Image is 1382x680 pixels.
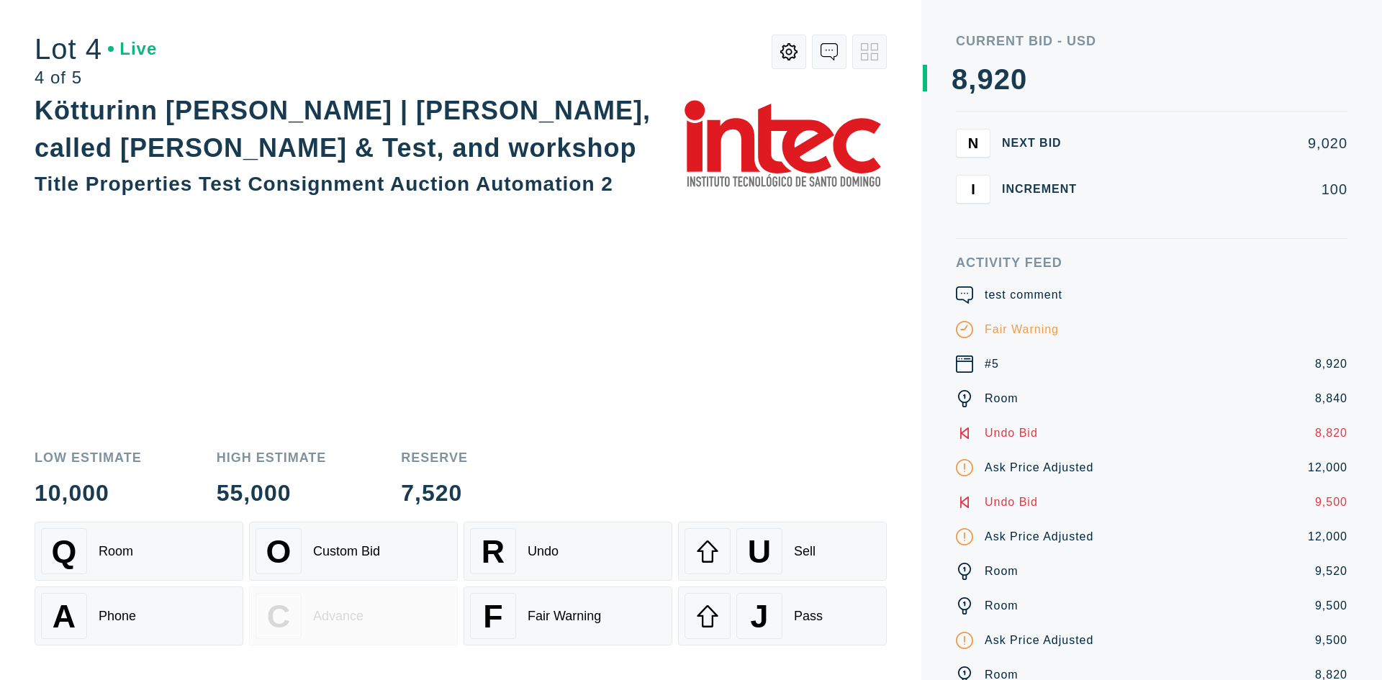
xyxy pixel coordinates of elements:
div: Ask Price Adjusted [985,459,1093,476]
button: QRoom [35,522,243,581]
button: APhone [35,586,243,645]
div: 10,000 [35,481,142,504]
span: I [971,181,975,197]
div: 9,500 [1315,632,1347,649]
div: Lot 4 [35,35,157,63]
div: Pass [794,609,823,624]
div: 2 [994,65,1011,94]
span: Q [52,533,77,570]
div: Custom Bid [313,544,380,559]
div: 7,520 [401,481,468,504]
span: J [750,598,768,635]
div: High Estimate [217,451,327,464]
div: 9,500 [1315,597,1347,615]
div: 0 [1011,65,1027,94]
div: test comment [985,286,1062,304]
button: CAdvance [249,586,458,645]
div: Undo Bid [985,425,1038,442]
div: 55,000 [217,481,327,504]
div: Advance [313,609,363,624]
button: FFair Warning [464,586,672,645]
div: Next Bid [1002,137,1088,149]
button: RUndo [464,522,672,581]
div: 12,000 [1308,528,1347,545]
div: Room [985,597,1019,615]
div: 12,000 [1308,459,1347,476]
button: I [956,175,990,204]
div: Reserve [401,451,468,464]
div: Increment [1002,183,1088,195]
div: Activity Feed [956,256,1347,269]
button: JPass [678,586,887,645]
div: 9 [977,65,993,94]
div: Live [108,40,157,58]
div: 8,840 [1315,390,1347,407]
div: Undo Bid [985,494,1038,511]
div: Ask Price Adjusted [985,528,1093,545]
span: N [968,135,978,151]
div: 9,020 [1100,136,1347,150]
div: Low Estimate [35,451,142,464]
span: A [53,598,76,635]
div: 100 [1100,182,1347,196]
div: Fair Warning [528,609,601,624]
span: C [267,598,290,635]
div: Room [985,563,1019,580]
div: Undo [528,544,559,559]
div: #5 [985,355,999,373]
div: Fair Warning [985,321,1059,338]
div: Room [985,390,1019,407]
span: R [482,533,505,570]
span: U [748,533,771,570]
div: Ask Price Adjusted [985,632,1093,649]
button: USell [678,522,887,581]
div: Current Bid - USD [956,35,1347,47]
div: , [968,65,977,353]
span: F [483,598,502,635]
div: 8 [952,65,968,94]
div: Room [99,544,133,559]
button: OCustom Bid [249,522,458,581]
div: 8,920 [1315,355,1347,373]
div: Sell [794,544,816,559]
div: 4 of 5 [35,69,157,86]
div: Kötturinn [PERSON_NAME] | [PERSON_NAME], called [PERSON_NAME] & Test, and workshop [35,96,651,163]
div: 8,820 [1315,425,1347,442]
span: O [266,533,292,570]
button: N [956,129,990,158]
div: 9,520 [1315,563,1347,580]
div: 9,500 [1315,494,1347,511]
div: Phone [99,609,136,624]
div: Title Properties Test Consignment Auction Automation 2 [35,173,613,195]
